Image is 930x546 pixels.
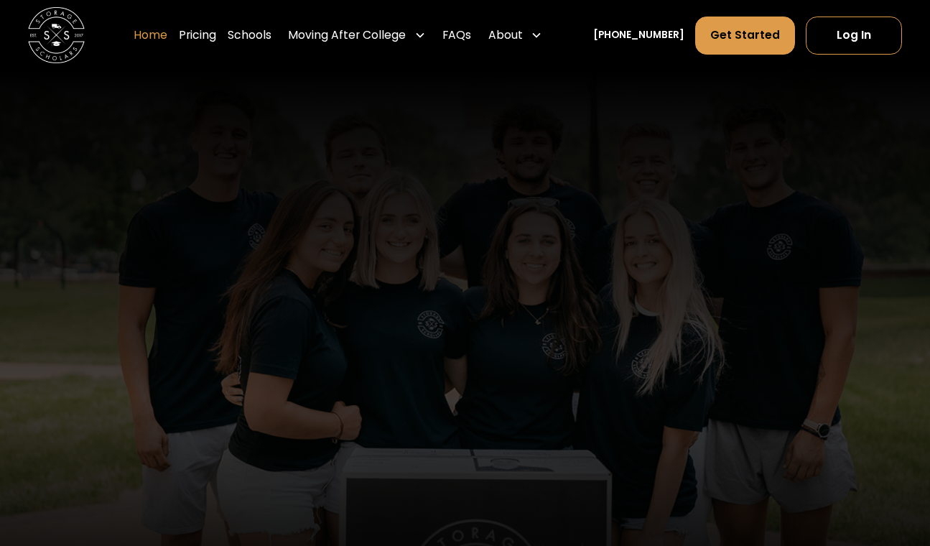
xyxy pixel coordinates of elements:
[695,17,794,55] a: Get Started
[228,16,271,55] a: Schools
[442,16,471,55] a: FAQs
[593,28,684,43] a: [PHONE_NUMBER]
[28,7,84,63] img: Storage Scholars main logo
[179,16,216,55] a: Pricing
[134,16,167,55] a: Home
[806,17,901,55] a: Log In
[288,27,406,44] div: Moving After College
[488,27,523,44] div: About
